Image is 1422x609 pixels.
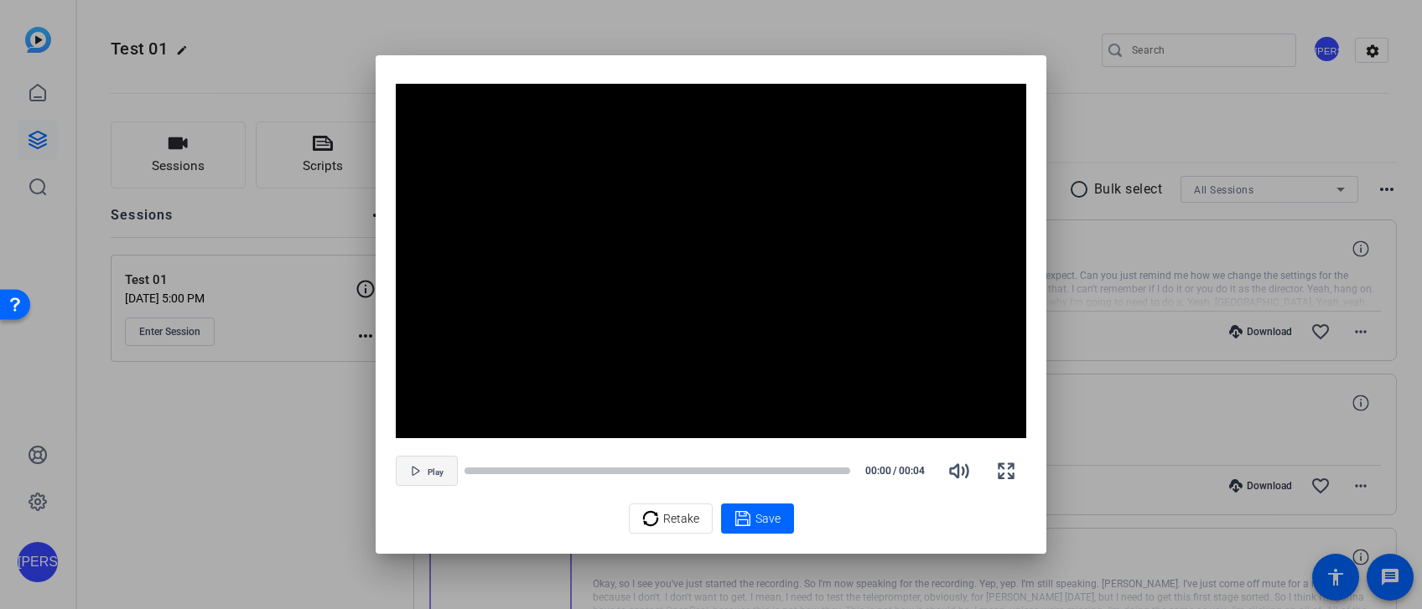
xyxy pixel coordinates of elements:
span: Save [755,510,781,528]
button: Save [721,503,794,534]
button: Mute [939,451,979,491]
div: / [857,463,932,478]
button: Play [396,456,458,486]
div: Video Player [396,84,1026,438]
span: Play [428,467,444,477]
span: Retake [663,503,699,534]
button: Retake [629,503,713,534]
span: 00:04 [899,463,933,478]
button: Fullscreen [986,451,1026,491]
span: 00:00 [857,463,891,478]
